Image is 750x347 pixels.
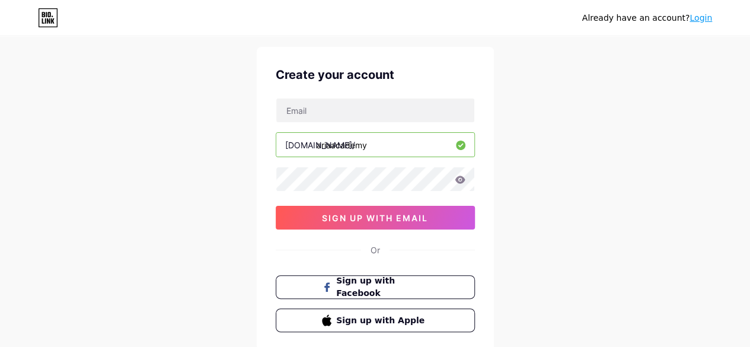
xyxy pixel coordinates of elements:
div: [DOMAIN_NAME]/ [285,139,355,151]
div: Or [371,244,380,256]
button: Sign up with Apple [276,308,475,332]
div: Create your account [276,66,475,84]
span: Sign up with Apple [336,314,428,327]
input: Email [276,98,474,122]
div: Already have an account? [582,12,712,24]
button: Sign up with Facebook [276,275,475,299]
a: Login [690,13,712,23]
input: username [276,133,474,157]
button: sign up with email [276,206,475,230]
span: Sign up with Facebook [336,275,428,300]
span: sign up with email [322,213,428,223]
